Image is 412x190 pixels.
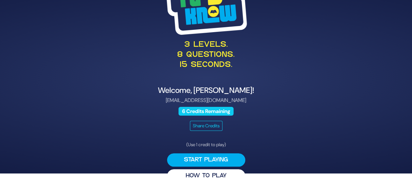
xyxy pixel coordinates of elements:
[47,40,365,70] p: 3 levels. 8 questions. 15 seconds.
[167,141,245,148] p: (Use 1 credit to play)
[178,107,234,116] span: 6 Credits Remaining
[47,86,365,95] h4: Welcome, [PERSON_NAME]!
[190,121,222,131] button: Share Credits
[167,169,245,183] button: HOW TO PLAY
[47,96,365,104] p: [EMAIL_ADDRESS][DOMAIN_NAME]
[167,153,245,167] button: Start Playing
